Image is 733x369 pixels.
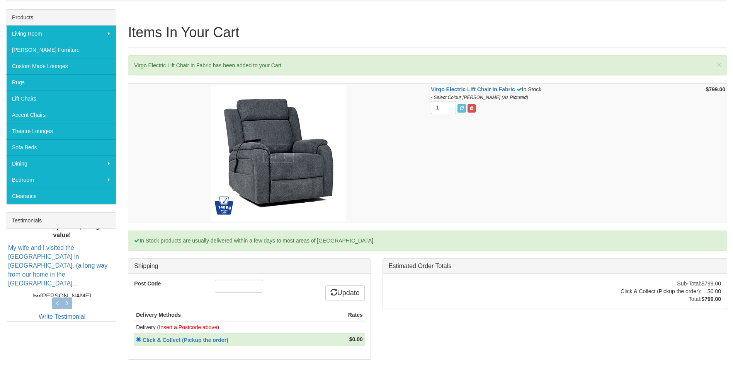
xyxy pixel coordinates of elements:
td: $799.00 [701,280,721,287]
a: My wife and I visited the [GEOGRAPHIC_DATA] in [GEOGRAPHIC_DATA], (a long way from our home in th... [8,244,107,286]
img: Virgo Electric Lift Chair in Fabric [211,85,346,221]
td: In Stock [429,84,677,223]
b: by [33,292,40,299]
td: Click & Collect (Pickup the order): [621,287,701,295]
a: Living Room [6,26,116,42]
a: Sofa Beds [6,139,116,155]
p: [PERSON_NAME] [8,292,116,301]
strong: Delivery Methods [136,312,181,318]
td: $0.00 [701,287,721,295]
a: Virgo Electric Lift Chair in Fabric [431,86,515,92]
a: Write Testimonial [39,313,85,320]
td: Sub-Total: [621,280,701,287]
a: Dining [6,155,116,172]
h3: Estimated Order Totals [389,263,721,270]
label: Post Code [128,280,209,287]
font: Insert a Postcode above [159,324,217,330]
a: Update [325,285,365,301]
a: Theatre Lounges [6,123,116,139]
b: Great Service, product, and good value! [13,223,111,238]
strong: Click & Collect (Pickup the order) [143,337,228,343]
a: Clearance [6,188,116,204]
a: Bedroom [6,172,116,188]
div: Products [6,10,116,26]
strong: $799.00 [706,86,725,92]
strong: $0.00 [349,336,363,342]
div: Testimonials [6,213,116,229]
div: Virgo Electric Lift Chair in Fabric has been added to your Cart [128,55,727,75]
h3: Shipping [134,263,365,270]
a: Rugs [6,74,116,91]
h1: Items In Your Cart [128,25,727,40]
td: Total: [621,295,701,303]
a: Accent Chairs [6,107,116,123]
strong: Rates [348,312,363,318]
button: × [717,61,721,69]
strong: $799.00 [701,296,721,302]
a: [PERSON_NAME] Furniture [6,42,116,58]
a: Lift Chairs [6,91,116,107]
td: Delivery ( ) [134,321,329,333]
a: Custom Made Lounges [6,58,116,74]
a: Click & Collect (Pickup the order) [141,337,233,343]
div: In Stock products are usually delivered within a few days to most areas of [GEOGRAPHIC_DATA]. [128,231,727,251]
i: - Select Colour [PERSON_NAME] (As Pictured) [431,95,528,100]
